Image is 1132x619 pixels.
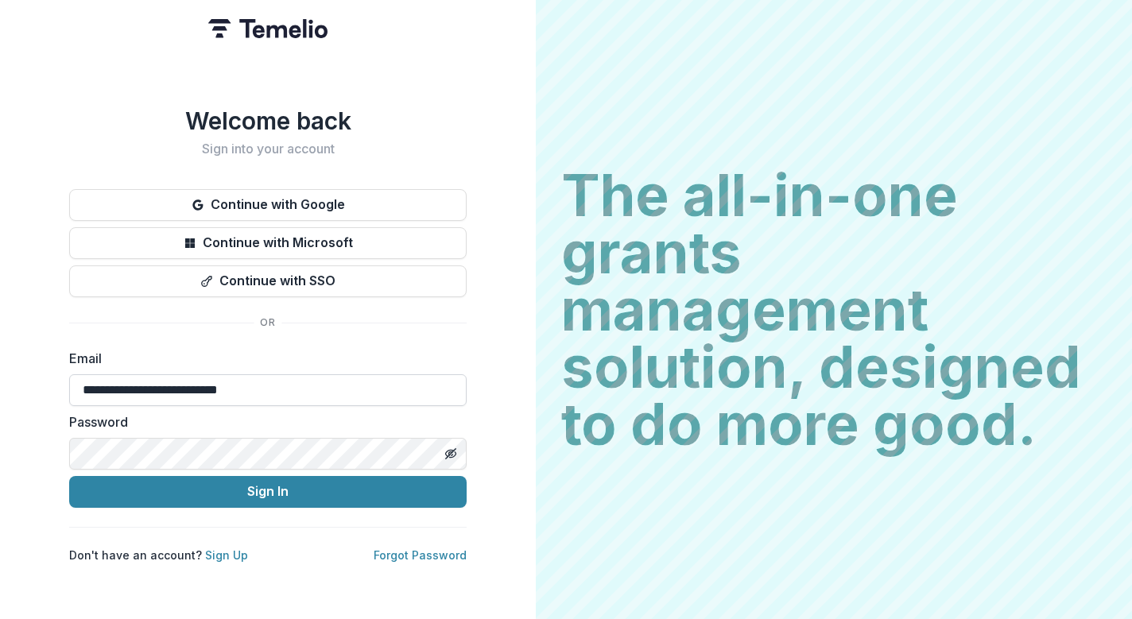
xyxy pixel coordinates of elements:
[69,141,467,157] h2: Sign into your account
[438,441,463,466] button: Toggle password visibility
[69,476,467,508] button: Sign In
[69,349,457,368] label: Email
[69,265,467,297] button: Continue with SSO
[69,547,248,563] p: Don't have an account?
[374,548,467,562] a: Forgot Password
[69,106,467,135] h1: Welcome back
[208,19,328,38] img: Temelio
[69,412,457,431] label: Password
[69,227,467,259] button: Continue with Microsoft
[69,189,467,221] button: Continue with Google
[205,548,248,562] a: Sign Up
